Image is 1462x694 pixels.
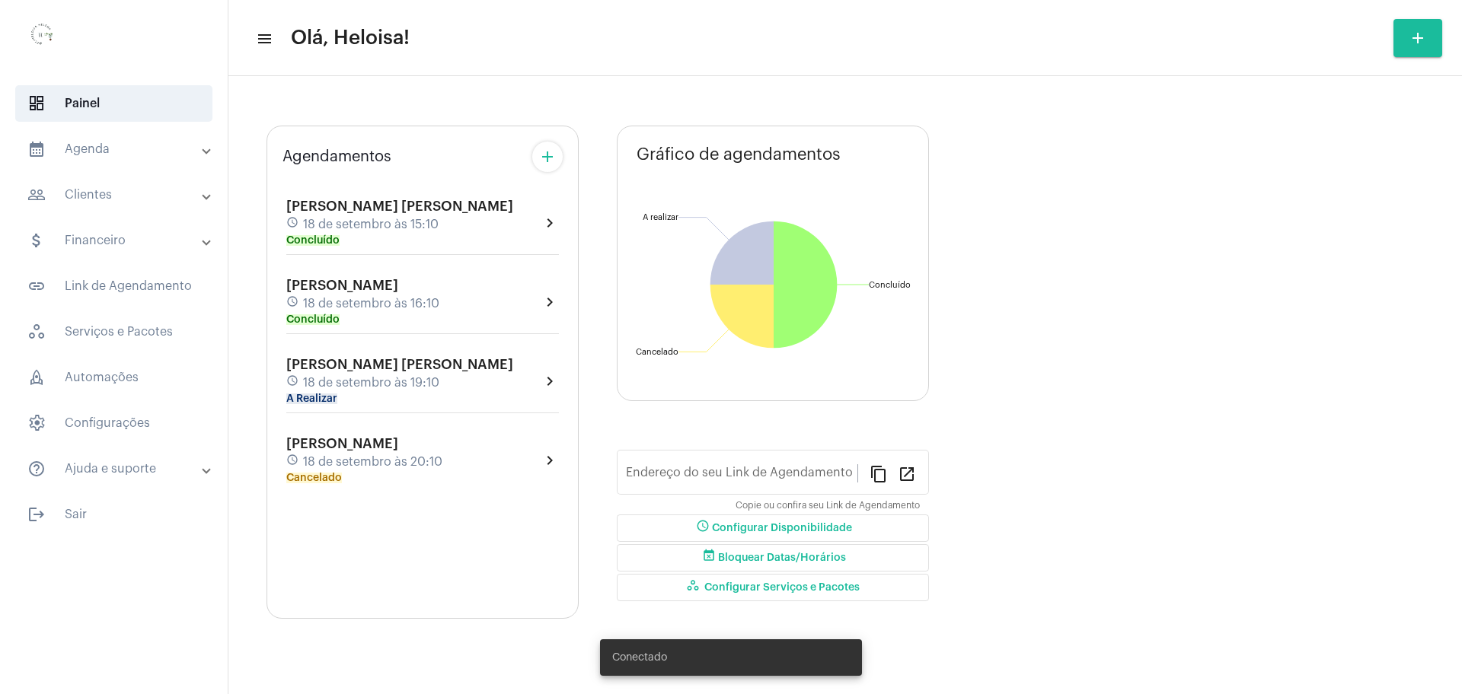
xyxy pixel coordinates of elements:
mat-icon: sidenav icon [27,231,46,250]
mat-expansion-panel-header: sidenav iconFinanceiro [9,222,228,259]
mat-icon: chevron_right [541,451,559,470]
mat-icon: schedule [286,216,300,233]
input: Link [626,469,857,482]
mat-panel-title: Agenda [27,140,203,158]
span: 18 de setembro às 19:10 [303,376,439,390]
mat-icon: event_busy [700,549,718,567]
mat-icon: chevron_right [541,293,559,311]
mat-icon: schedule [286,295,300,312]
mat-icon: content_copy [870,464,888,482]
span: Olá, Heloisa! [291,26,410,50]
span: sidenav icon [27,368,46,387]
mat-icon: sidenav icon [27,460,46,478]
span: Configurar Serviços e Pacotes [686,582,860,593]
span: Sair [15,496,212,533]
mat-icon: open_in_new [898,464,916,482]
mat-icon: schedule [286,374,300,391]
span: Configurar Disponibilidade [694,523,852,533]
span: [PERSON_NAME] [PERSON_NAME] [286,199,513,213]
mat-hint: Copie ou confira seu Link de Agendamento [736,501,920,511]
mat-chip: Concluído [286,314,340,325]
mat-icon: schedule [694,519,712,537]
text: A realizar [643,213,678,221]
mat-expansion-panel-header: sidenav iconAgenda [9,131,228,167]
span: [PERSON_NAME] [286,437,398,450]
mat-panel-title: Financeiro [27,231,203,250]
mat-icon: add [538,148,557,166]
span: 18 de setembro às 15:10 [303,218,439,231]
mat-icon: sidenav icon [27,186,46,204]
mat-icon: chevron_right [541,214,559,232]
mat-expansion-panel-header: sidenav iconClientes [9,177,228,213]
span: 18 de setembro às 20:10 [303,455,442,469]
span: Bloquear Datas/Horários [700,552,846,563]
text: Cancelado [636,348,678,356]
mat-icon: workspaces_outlined [686,578,704,597]
mat-panel-title: Clientes [27,186,203,204]
mat-icon: sidenav icon [256,30,271,48]
mat-chip: A Realizar [286,393,337,404]
span: Painel [15,85,212,122]
mat-chip: Cancelado [286,473,342,483]
span: [PERSON_NAME] [286,279,398,292]
mat-icon: schedule [286,454,300,470]
span: sidenav icon [27,414,46,432]
span: Automações [15,359,212,396]
span: Serviços e Pacotes [15,314,212,350]
button: Configurar Serviços e Pacotes [617,574,929,601]
span: Agendamentos [283,148,391,165]
mat-expansion-panel-header: sidenav iconAjuda e suporte [9,450,228,487]
mat-icon: sidenav icon [27,505,46,524]
button: Bloquear Datas/Horários [617,544,929,571]
span: Link de Agendamento [15,268,212,304]
span: [PERSON_NAME] [PERSON_NAME] [286,358,513,371]
span: sidenav icon [27,323,46,341]
mat-panel-title: Ajuda e suporte [27,460,203,478]
span: sidenav icon [27,94,46,113]
span: Configurações [15,405,212,441]
mat-chip: Concluído [286,235,340,246]
mat-icon: sidenav icon [27,277,46,295]
button: Configurar Disponibilidade [617,514,929,542]
span: 18 de setembro às 16:10 [303,297,439,310]
mat-icon: add [1409,29,1427,47]
img: 0d939d3e-dcd2-0964-4adc-7f8e0d1a206f.png [12,8,73,68]
mat-icon: chevron_right [541,372,559,390]
mat-icon: sidenav icon [27,140,46,158]
span: Conectado [612,650,667,665]
text: Concluído [869,281,911,289]
span: Gráfico de agendamentos [637,145,841,164]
